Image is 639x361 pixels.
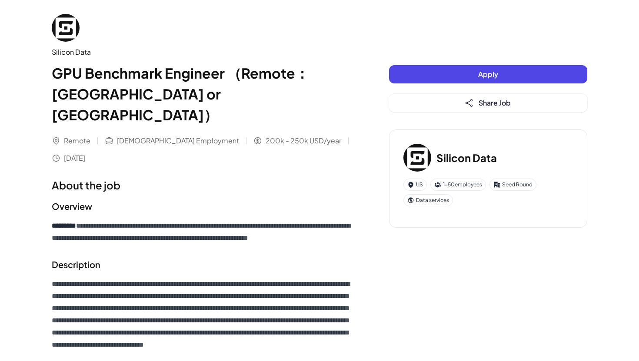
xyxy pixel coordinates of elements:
button: Share Job [389,94,587,112]
span: [DEMOGRAPHIC_DATA] Employment [117,136,239,146]
span: [DATE] [64,153,85,163]
img: Si [52,14,80,42]
div: Data services [403,194,453,206]
span: Apply [478,70,498,79]
img: Si [403,144,431,172]
h1: GPU Benchmark Engineer （Remote：[GEOGRAPHIC_DATA] or [GEOGRAPHIC_DATA]） [52,63,354,125]
div: Silicon Data [52,47,354,57]
div: 1-50 employees [430,179,486,191]
span: Share Job [479,98,511,107]
h2: Overview [52,200,354,213]
span: Remote [64,136,90,146]
h3: Silicon Data [436,150,497,166]
button: Apply [389,65,587,83]
span: 200k - 250k USD/year [266,136,341,146]
h1: About the job [52,177,354,193]
div: Seed Round [489,179,536,191]
h2: Description [52,258,354,271]
div: US [403,179,427,191]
